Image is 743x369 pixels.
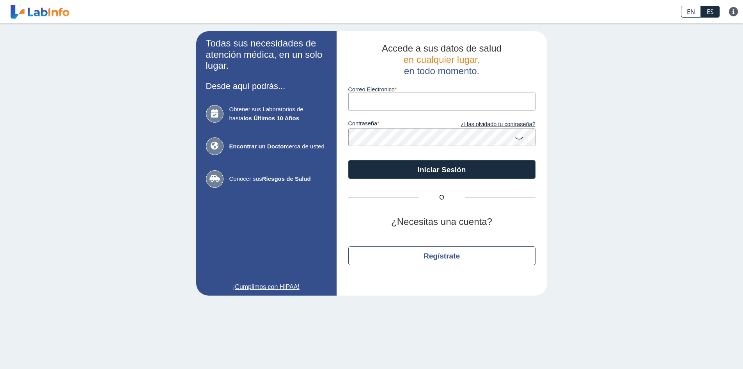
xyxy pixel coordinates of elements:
[229,143,286,150] b: Encontrar un Doctor
[206,282,327,292] a: ¡Cumplimos con HIPAA!
[206,81,327,91] h3: Desde aquí podrás...
[701,6,720,18] a: ES
[229,105,327,123] span: Obtener sus Laboratorios de hasta
[442,120,536,129] a: ¿Has olvidado tu contraseña?
[229,175,327,184] span: Conocer sus
[418,193,465,202] span: O
[262,175,311,182] b: Riesgos de Salud
[348,120,442,129] label: contraseña
[229,142,327,151] span: cerca de usted
[403,54,480,65] span: en cualquier lugar,
[382,43,502,53] span: Accede a sus datos de salud
[206,38,327,71] h2: Todas sus necesidades de atención médica, en un solo lugar.
[348,246,536,265] button: Regístrate
[681,6,701,18] a: EN
[348,86,536,93] label: Correo Electronico
[348,216,536,228] h2: ¿Necesitas una cuenta?
[243,115,299,121] b: los Últimos 10 Años
[404,66,479,76] span: en todo momento.
[348,160,536,179] button: Iniciar Sesión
